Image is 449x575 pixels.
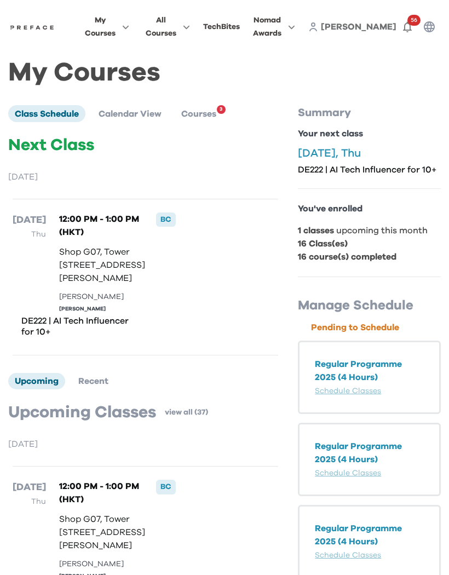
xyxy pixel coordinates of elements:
p: Manage Schedule [298,297,441,314]
span: Recent [78,377,108,386]
span: [PERSON_NAME] [321,22,396,31]
button: 56 [396,16,418,38]
p: Next Class [8,135,283,155]
p: [DATE] [13,212,46,228]
a: Schedule Classes [315,469,381,477]
p: 12:00 PM - 1:00 PM (HKT) [59,212,145,239]
span: 56 [407,15,421,26]
div: [PERSON_NAME] [59,559,145,570]
a: Preface Logo [9,22,55,31]
b: 16 Class(es) [298,239,348,248]
p: upcoming this month [298,224,441,237]
span: Nomad Awards [253,14,281,40]
h1: My Courses [8,67,441,79]
span: Courses [181,110,216,118]
span: All Courses [146,14,176,40]
a: Schedule Classes [315,551,381,559]
span: Calendar View [99,110,162,118]
p: Thu [13,228,46,241]
a: [PERSON_NAME] [321,20,396,33]
p: DE222 | AI Tech Influencer for 10+ [298,164,441,175]
b: 16 course(s) completed [298,252,396,261]
p: [DATE], Thu [298,147,441,160]
div: BC [156,212,176,227]
img: Preface Logo [9,23,55,32]
p: Shop G07, Tower [STREET_ADDRESS][PERSON_NAME] [59,513,145,552]
span: My Courses [85,14,116,40]
div: [PERSON_NAME] [59,305,145,313]
span: Class Schedule [15,110,79,118]
p: 12:00 PM - 1:00 PM (HKT) [59,480,145,506]
p: Regular Programme 2025 (4 Hours) [315,440,424,466]
p: Pending to Schedule [311,321,441,334]
p: [DATE] [13,480,46,495]
p: DE222 | AI Tech Influencer for 10+ [21,315,132,337]
div: [PERSON_NAME] [59,291,145,303]
p: Regular Programme 2025 (4 Hours) [315,522,424,548]
p: Shop G07, Tower [STREET_ADDRESS][PERSON_NAME] [59,245,145,285]
span: Upcoming [15,377,59,386]
div: BC [156,480,176,494]
b: 1 classes [298,226,334,235]
button: My Courses [82,13,133,41]
span: 3 [220,103,222,116]
p: [DATE] [8,438,283,451]
div: TechBites [203,20,240,33]
p: Thu [13,495,46,508]
a: Schedule Classes [315,387,381,395]
a: view all (37) [165,407,208,418]
p: Summary [298,105,441,120]
p: Your next class [298,127,441,140]
button: Nomad Awards [250,13,298,41]
p: Upcoming Classes [8,403,156,422]
p: You've enrolled [298,202,441,215]
button: All Courses [142,13,193,41]
p: Regular Programme 2025 (4 Hours) [315,358,424,384]
p: [DATE] [8,170,283,183]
